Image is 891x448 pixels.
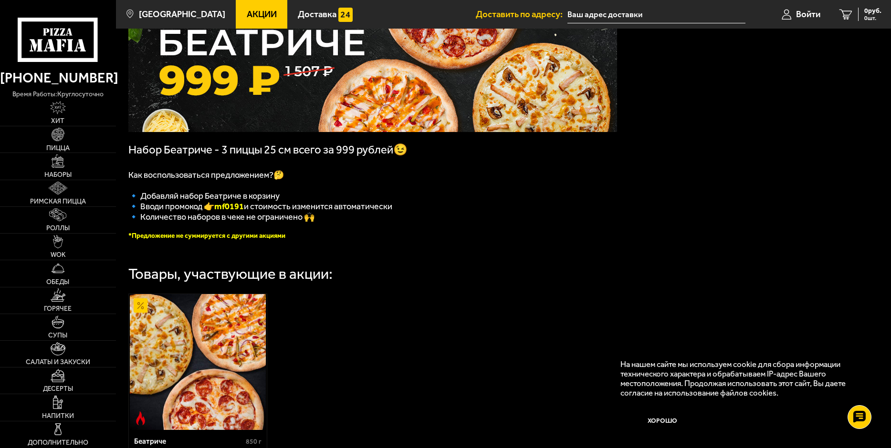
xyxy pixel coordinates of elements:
[214,201,244,212] b: mf0191
[134,437,244,446] div: Беатриче
[139,10,225,19] span: [GEOGRAPHIC_DATA]
[44,172,72,178] span: Наборы
[338,8,352,21] img: 15daf4d41897b9f0e9f617042186c801.svg
[42,413,74,419] span: Напитки
[620,359,863,398] p: На нашем сайте мы используем cookie для сбора информации технического характера и обрабатываем IP...
[620,407,704,434] button: Хорошо
[134,411,147,425] img: Острое блюдо
[26,359,90,366] span: Салаты и закуски
[46,145,70,152] span: Пицца
[246,438,262,446] span: 850 г
[128,170,284,180] span: Как воспользоваться предложением?🤔
[51,118,64,124] span: Хит
[51,252,65,258] span: WOK
[128,266,333,281] div: Товары, участвующие в акции:
[298,10,336,19] span: Доставка
[864,15,881,21] span: 0 шт.
[130,294,266,430] img: Беатриче
[44,305,72,312] span: Горячее
[30,198,86,205] span: Римская пицца
[129,294,267,430] a: АкционныйОстрое блюдоБеатриче
[28,439,88,446] span: Дополнительно
[796,10,820,19] span: Войти
[128,191,280,201] span: 🔹 Добавляй набор Беатриче в корзину
[43,386,73,392] span: Десерты
[476,10,567,19] span: Доставить по адресу:
[128,212,314,222] span: 🔹 Количество наборов в чеке не ограничено 🙌
[46,225,70,232] span: Роллы
[134,298,147,312] img: Акционный
[128,143,408,156] span: Набор Беатриче - 3 пиццы 25 см всего за 999 рублей😉
[864,8,881,14] span: 0 руб.
[247,10,277,19] span: Акции
[128,232,285,240] font: *Предложение не суммируется с другими акциями
[46,279,69,285] span: Обеды
[48,332,67,339] span: Супы
[567,6,745,23] input: Ваш адрес доставки
[128,201,392,212] span: 🔹 Вводи промокод 👉 и стоимость изменится автоматически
